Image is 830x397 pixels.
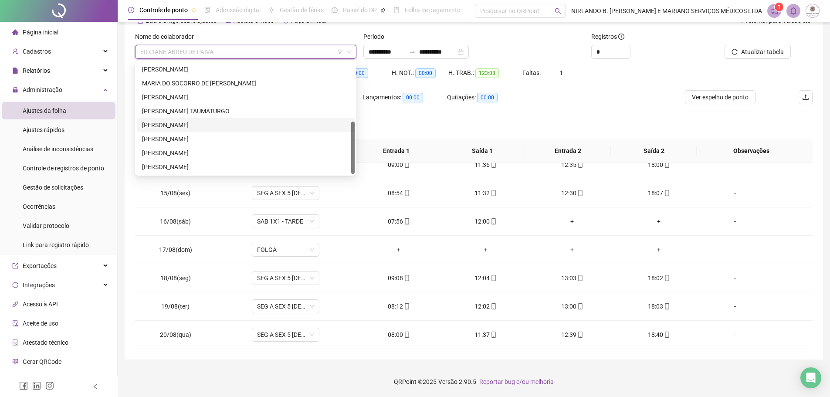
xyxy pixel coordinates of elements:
[663,162,670,168] span: mobile
[778,4,781,10] span: 1
[576,275,583,281] span: mobile
[525,139,611,163] th: Entrada 2
[536,302,609,311] div: 13:00
[353,139,439,163] th: Entrada 1
[23,282,55,288] span: Integrações
[685,90,755,104] button: Ver espelho de ponto
[142,120,349,130] div: [PERSON_NAME]
[160,275,191,282] span: 18/08(seg)
[23,203,55,210] span: Ocorrências
[447,92,532,102] div: Quitações:
[559,69,563,76] span: 1
[257,215,314,228] span: SAB 1X1 - TARDE
[576,332,583,338] span: mobile
[23,107,66,114] span: Ajustes da folha
[137,90,355,104] div: RHANNALY PAOLA MAIA DE SOUZA
[490,218,497,224] span: mobile
[555,8,561,14] span: search
[536,217,609,226] div: +
[137,104,355,118] div: SOYARA GUIMARÃES TAUMATURGO
[802,94,809,101] span: upload
[522,69,542,76] span: Faltas:
[142,78,349,88] div: MARIA DO SOCORRO DE [PERSON_NAME]
[475,68,499,78] span: 123:08
[449,330,522,339] div: 11:37
[448,68,522,78] div: H. TRAB.:
[23,126,64,133] span: Ajustes rápidos
[160,190,190,197] span: 15/08(sex)
[12,301,18,307] span: api
[623,330,695,339] div: 18:40
[663,332,670,338] span: mobile
[403,218,410,224] span: mobile
[362,245,435,254] div: +
[23,262,57,269] span: Exportações
[12,29,18,35] span: home
[536,188,609,198] div: 12:30
[393,7,400,13] span: book
[362,188,435,198] div: 08:54
[623,217,695,226] div: +
[216,7,261,14] span: Admissão digital
[576,162,583,168] span: mobile
[623,160,695,170] div: 18:00
[12,339,18,346] span: solution
[571,6,762,16] span: NIRLANDO B. [PERSON_NAME] E MARIANO SERVIÇOS MÉDICOS LTDA
[697,139,806,163] th: Observações
[623,188,695,198] div: 18:07
[409,48,416,55] span: swap-right
[23,241,89,248] span: Link para registro rápido
[142,148,349,158] div: [PERSON_NAME]
[380,8,386,13] span: pushpin
[490,190,497,196] span: mobile
[335,68,392,78] div: HE 3:
[800,367,821,388] div: Open Intercom Messenger
[741,47,784,57] span: Atualizar tabela
[490,332,497,338] span: mobile
[362,273,435,283] div: 09:08
[709,302,761,311] div: -
[449,217,522,226] div: 12:00
[490,275,497,281] span: mobile
[618,34,624,40] span: info-circle
[204,7,210,13] span: file-done
[92,383,98,390] span: left
[23,86,62,93] span: Administração
[257,328,314,341] span: SEG A SEX 5 X 8 - MANHÃ
[409,48,416,55] span: to
[403,162,410,168] span: mobile
[137,62,355,76] div: KELLEN DA SILVA ALVES
[23,67,50,74] span: Relatórios
[663,275,670,281] span: mobile
[403,303,410,309] span: mobile
[536,273,609,283] div: 13:03
[257,271,314,285] span: SEG A SEX 5 X 8 - MANHÃ
[623,302,695,311] div: 18:03
[12,320,18,326] span: audit
[392,68,448,78] div: H. NOT.:
[623,245,695,254] div: +
[128,7,134,13] span: clock-circle
[709,160,761,170] div: -
[12,68,18,74] span: file
[137,76,355,90] div: MARIA DO SOCORRO DE MELO BEZERRA
[139,7,188,14] span: Controle de ponto
[789,7,797,15] span: bell
[663,303,670,309] span: mobile
[591,32,624,41] span: Registros
[23,301,58,308] span: Acesso à API
[623,273,695,283] div: 18:02
[415,68,436,78] span: 00:00
[709,217,761,226] div: -
[23,48,51,55] span: Cadastros
[23,146,93,153] span: Análise de inconsistências
[142,162,349,172] div: [PERSON_NAME]
[438,378,457,385] span: Versão
[140,45,351,58] span: EILCIANE ABREU DE PAIVA
[12,87,18,93] span: lock
[663,190,670,196] span: mobile
[12,282,18,288] span: sync
[191,8,196,13] span: pushpin
[363,32,390,41] label: Período
[23,165,104,172] span: Controle de registros de ponto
